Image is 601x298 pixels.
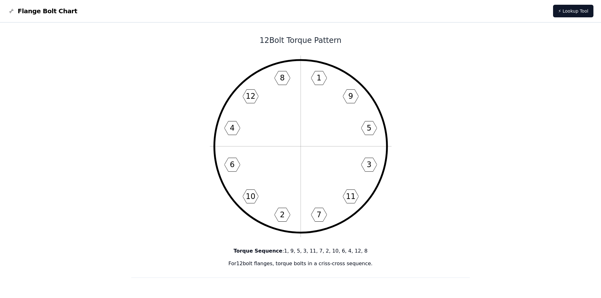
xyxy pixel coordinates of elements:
span: Flange Bolt Chart [18,7,77,15]
a: Flange Bolt Chart LogoFlange Bolt Chart [8,7,77,15]
b: Torque Sequence [233,248,282,254]
text: 1 [316,73,321,82]
text: 6 [230,160,234,169]
text: 3 [367,160,371,169]
text: 10 [246,192,255,201]
p: : 1, 9, 5, 3, 11, 7, 2, 10, 6, 4, 12, 8 [131,247,470,255]
text: 9 [348,92,353,101]
a: ⚡ Lookup Tool [553,5,593,17]
text: 2 [280,210,285,219]
text: 4 [230,124,234,132]
text: 8 [280,73,285,82]
img: Flange Bolt Chart Logo [8,7,15,15]
p: For 12 bolt flanges, torque bolts in a criss-cross sequence. [131,260,470,267]
text: 5 [367,124,371,132]
text: 12 [246,92,255,101]
text: 11 [346,192,355,201]
text: 7 [316,210,321,219]
h1: 12 Bolt Torque Pattern [131,35,470,45]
